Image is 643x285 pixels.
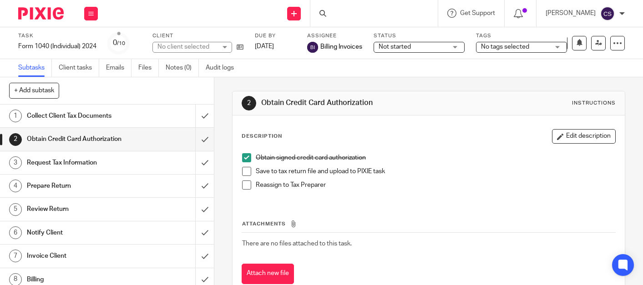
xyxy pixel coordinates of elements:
[9,83,59,98] button: + Add subtask
[106,59,132,77] a: Emails
[307,32,362,40] label: Assignee
[27,156,133,170] h1: Request Tax Information
[27,179,133,193] h1: Prepare Return
[255,43,274,50] span: [DATE]
[242,96,256,110] div: 2
[460,10,495,16] span: Get Support
[261,98,448,108] h1: Obtain Credit Card Authorization
[256,180,615,190] p: Reassign to Tax Preparer
[18,59,52,77] a: Subtasks
[256,167,615,176] p: Save to tax return file and upload to PIXIE task
[374,32,465,40] label: Status
[157,42,217,51] div: No client selected
[256,153,615,162] p: Obtain signed credit card authorization
[18,42,96,51] div: Form 1040 (Individual) 2024
[242,221,286,226] span: Attachments
[59,59,99,77] a: Client tasks
[113,38,125,48] div: 0
[546,9,596,18] p: [PERSON_NAME]
[27,132,133,146] h1: Obtain Credit Card Authorization
[152,32,243,40] label: Client
[307,42,318,53] img: svg%3E
[27,202,133,216] h1: Review Return
[9,180,22,192] div: 4
[242,264,294,284] button: Attach new file
[27,109,133,123] h1: Collect Client Tax Documents
[600,6,615,21] img: svg%3E
[255,32,296,40] label: Due by
[9,203,22,216] div: 5
[166,59,199,77] a: Notes (0)
[9,133,22,146] div: 2
[379,44,411,50] span: Not started
[27,249,133,263] h1: Invoice Client
[9,110,22,122] div: 1
[242,240,352,247] span: There are no files attached to this task.
[117,41,125,46] small: /10
[206,59,241,77] a: Audit logs
[18,32,96,40] label: Task
[18,7,64,20] img: Pixie
[138,59,159,77] a: Files
[9,250,22,262] div: 7
[9,156,22,169] div: 3
[9,226,22,239] div: 6
[572,100,616,107] div: Instructions
[476,32,567,40] label: Tags
[27,226,133,240] h1: Notify Client
[320,42,362,51] span: Billing Invoices
[242,133,282,140] p: Description
[552,129,616,144] button: Edit description
[481,44,529,50] span: No tags selected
